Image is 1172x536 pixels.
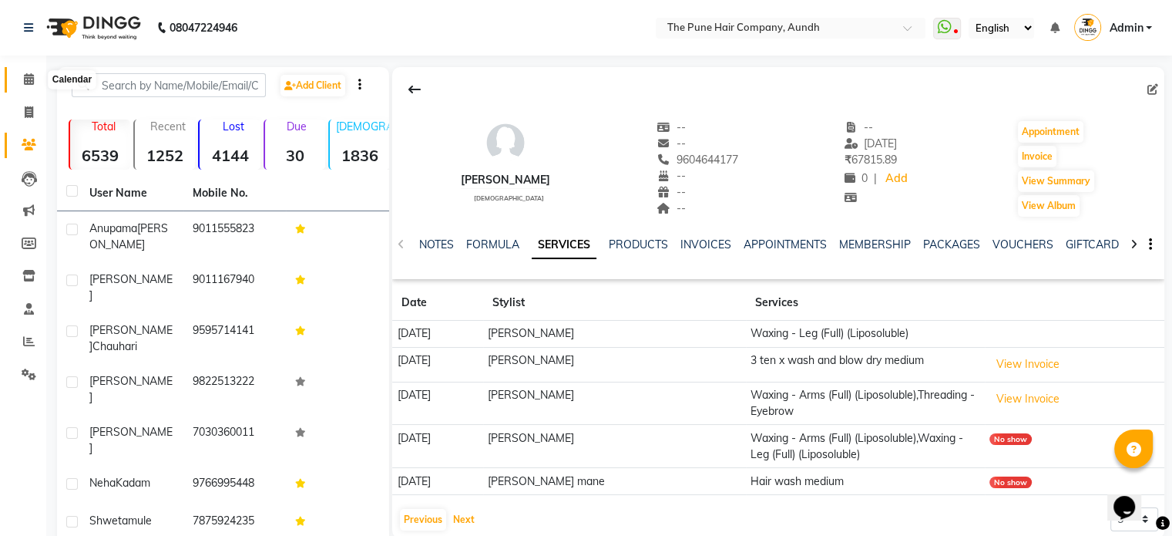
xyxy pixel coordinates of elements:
td: Waxing - Leg (Full) (Liposoluble) [746,321,985,348]
span: -- [845,120,874,134]
button: View Album [1018,195,1080,217]
button: Previous [400,509,446,531]
span: 0 [845,171,868,185]
th: User Name [80,176,183,211]
td: 9822513222 [183,364,287,415]
th: Services [746,285,985,321]
button: Next [449,509,479,531]
span: -- [657,137,686,150]
strong: 6539 [70,146,130,165]
span: 9604644177 [657,153,738,167]
span: mule [128,514,152,528]
button: Invoice [1018,146,1056,167]
p: Due [268,120,325,133]
button: View Invoice [989,387,1066,411]
a: SERVICES [532,231,596,259]
a: NOTES [419,238,454,251]
div: [PERSON_NAME] [461,172,550,188]
div: Calendar [49,71,96,89]
span: Anupama [89,221,137,235]
div: No show [989,433,1032,445]
td: [PERSON_NAME] [483,321,746,348]
td: 9011555823 [183,211,287,262]
strong: 1836 [330,146,390,165]
span: | [874,170,877,187]
span: -- [657,169,686,183]
td: 7030360011 [183,415,287,466]
b: 08047224946 [170,6,237,49]
span: Kadam [116,476,150,490]
td: 9595714141 [183,313,287,364]
p: Recent [141,120,195,133]
strong: 30 [265,146,325,165]
td: 3 ten x wash and blow dry medium [746,347,985,382]
span: shweta [89,514,128,528]
span: [PERSON_NAME] [89,323,173,353]
p: [DEMOGRAPHIC_DATA] [336,120,390,133]
button: View Invoice [989,352,1066,376]
a: VOUCHERS [992,238,1053,251]
span: [PERSON_NAME] [89,374,173,404]
span: -- [657,185,686,199]
a: PRODUCTS [609,238,668,251]
span: -- [657,120,686,134]
td: [DATE] [392,425,483,468]
td: [DATE] [392,468,483,495]
th: Stylist [483,285,746,321]
td: 9011167940 [183,262,287,313]
p: Total [76,120,130,133]
td: Waxing - Arms (Full) (Liposoluble),Waxing - Leg (Full) (Liposoluble) [746,425,985,468]
td: Waxing - Arms (Full) (Liposoluble),Threading - Eyebrow [746,382,985,425]
td: Hair wash medium [746,468,985,495]
th: Mobile No. [183,176,287,211]
td: [PERSON_NAME] [483,382,746,425]
a: MEMBERSHIP [839,238,911,251]
div: No show [989,477,1032,488]
a: Add [883,168,910,190]
div: Back to Client [398,75,431,104]
a: FORMULA [466,238,519,251]
td: [DATE] [392,347,483,382]
td: [DATE] [392,321,483,348]
span: 67815.89 [845,153,897,167]
a: INVOICES [680,238,731,251]
span: [DEMOGRAPHIC_DATA] [474,194,544,202]
span: Admin [1109,20,1143,36]
span: [DATE] [845,137,898,150]
span: [PERSON_NAME] [89,425,173,455]
button: View Summary [1018,170,1094,192]
iframe: chat widget [1107,474,1157,521]
a: Add Client [280,75,345,96]
span: ₹ [845,153,851,167]
span: -- [657,201,686,215]
img: logo [39,6,145,49]
a: APPOINTMENTS [744,238,827,251]
td: [PERSON_NAME] [483,425,746,468]
th: Date [392,285,483,321]
strong: 1252 [135,146,195,165]
input: Search by Name/Mobile/Email/Code [72,73,266,97]
a: GIFTCARDS [1066,238,1126,251]
td: 9766995448 [183,466,287,504]
img: Admin [1074,14,1101,41]
span: Neha [89,476,116,490]
button: Appointment [1018,121,1083,143]
td: [PERSON_NAME] mane [483,468,746,495]
span: chauhari [92,339,137,353]
p: Lost [206,120,260,133]
td: [PERSON_NAME] [483,347,746,382]
img: avatar [482,120,529,166]
strong: 4144 [200,146,260,165]
td: [DATE] [392,382,483,425]
span: [PERSON_NAME] [89,272,173,302]
a: PACKAGES [923,238,980,251]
